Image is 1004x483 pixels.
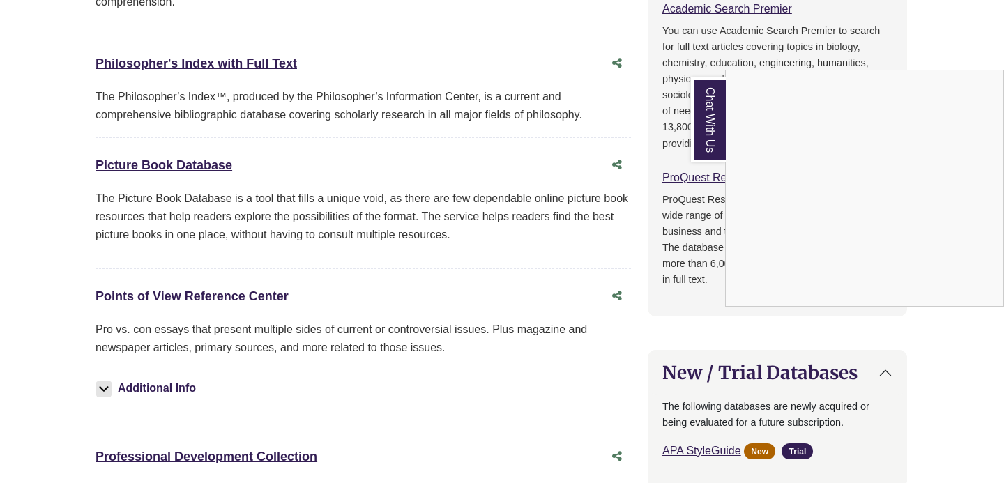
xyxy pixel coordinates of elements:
[744,443,775,459] span: New
[725,70,1004,307] div: Chat With Us
[96,450,317,463] a: Professional Development Collection
[96,56,297,70] a: Philosopher's Index with Full Text
[96,289,289,303] a: Points of View Reference Center
[662,445,741,457] a: APA StyleGuide
[603,283,631,309] button: Share this database
[662,171,798,183] a: ProQuest Research Library
[603,152,631,178] button: Share this database
[96,378,200,398] button: Additional Info
[691,77,726,162] a: Chat With Us
[662,23,892,151] p: You can use Academic Search Premier to search for full text articles covering topics in biology, ...
[603,443,631,470] button: Share this database
[782,443,813,459] span: Trial
[726,70,1003,306] iframe: Chat Widget
[662,192,892,288] p: ProQuest Research Library provides access to a wide range of the core academic titles, from busin...
[96,321,631,356] p: Pro vs. con essays that present multiple sides of current or controversial issues. Plus magazine ...
[648,351,906,394] button: New / Trial Databases
[96,158,232,172] a: Picture Book Database
[603,50,631,77] button: Share this database
[96,190,631,243] p: The Picture Book Database is a tool that fills a unique void, as there are few dependable online ...
[662,3,792,15] a: Academic Search Premier
[662,399,892,431] p: The following databases are newly acquired or being evaluated for a future subscription.
[96,88,631,123] div: The Philosopher’s Index™, produced by the Philosopher’s Information Center, is a current and comp...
